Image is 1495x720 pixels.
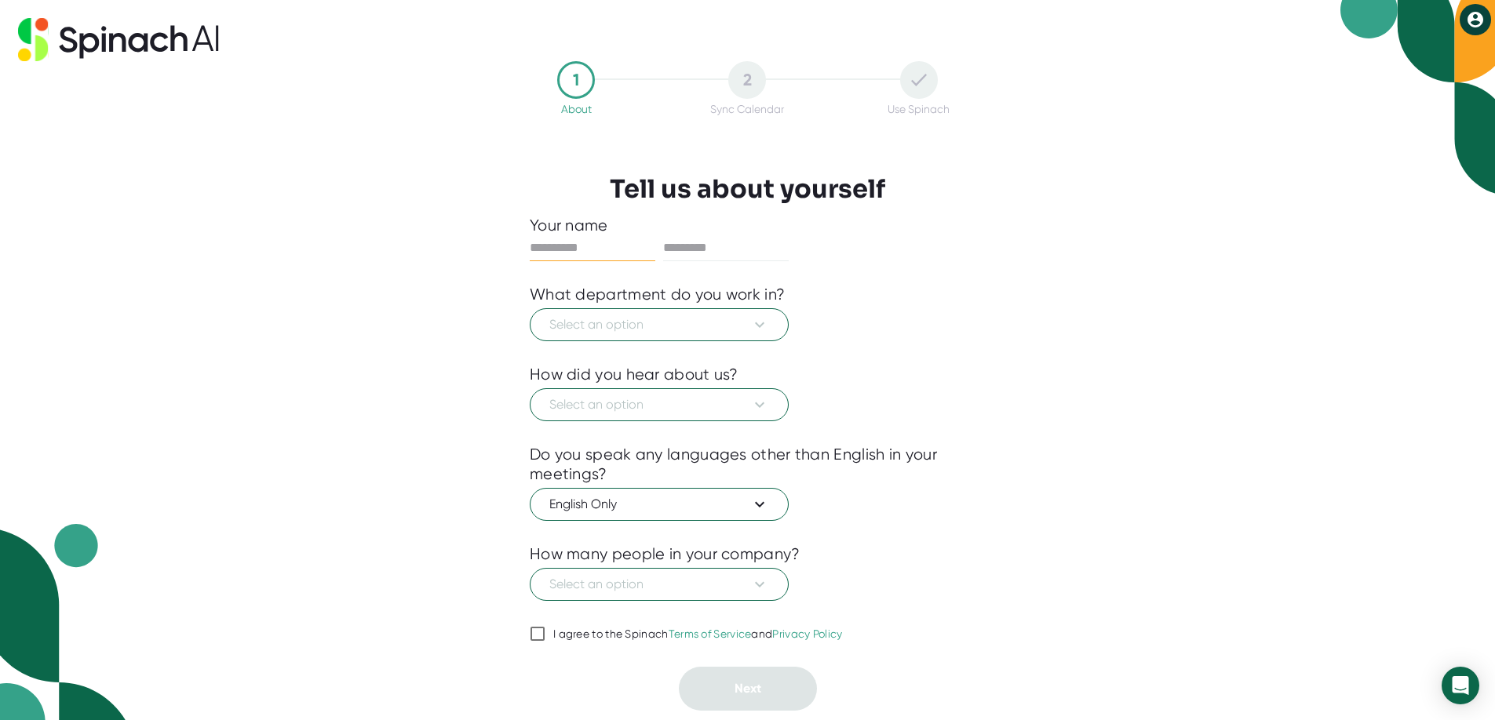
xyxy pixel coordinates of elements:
span: Select an option [549,315,769,334]
div: 1 [557,61,595,99]
div: How did you hear about us? [530,365,738,384]
div: Your name [530,216,965,235]
button: Select an option [530,388,789,421]
div: 2 [728,61,766,99]
button: Next [679,667,817,711]
div: I agree to the Spinach and [553,627,843,642]
a: Terms of Service [669,627,752,640]
button: English Only [530,488,789,521]
span: Select an option [549,395,769,414]
div: Sync Calendar [710,103,784,115]
div: Do you speak any languages other than English in your meetings? [530,445,965,484]
div: About [561,103,592,115]
button: Select an option [530,308,789,341]
div: Open Intercom Messenger [1442,667,1479,704]
span: English Only [549,495,769,514]
div: What department do you work in? [530,285,785,304]
button: Select an option [530,568,789,601]
span: Next [735,681,761,696]
div: How many people in your company? [530,544,800,564]
span: Select an option [549,575,769,594]
div: Use Spinach [888,103,950,115]
a: Privacy Policy [772,627,842,640]
h3: Tell us about yourself [610,174,885,204]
